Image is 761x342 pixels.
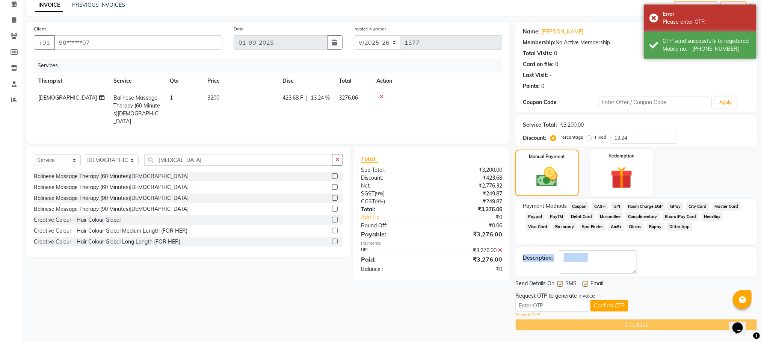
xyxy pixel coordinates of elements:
div: 0 [541,82,544,90]
img: _cash.svg [530,165,565,189]
a: Add Tip [355,213,444,221]
th: Disc [278,73,334,89]
input: Search by Name/Mobile/Email/Code [54,35,222,50]
div: Net: [355,182,432,190]
div: Last Visit: [523,71,548,79]
div: ₹0 [432,265,508,273]
iframe: chat widget [729,312,753,334]
span: AmEx [608,222,624,231]
input: Enter OTP [515,300,590,312]
div: Balinese Massage Therapy (60 Minutes)[DEMOGRAPHIC_DATA] [34,173,189,180]
img: _gift.svg [604,164,640,192]
div: Coupon Code [523,98,598,106]
div: ( ) [355,190,432,198]
div: ₹3,200.00 [432,166,508,174]
div: Balance : [355,265,432,273]
div: Balinese Massage Therapy (90 Minutes)[DEMOGRAPHIC_DATA] [34,194,189,202]
span: PayTM [548,212,566,221]
span: Debit Card [569,212,595,221]
div: Payable: [355,230,432,239]
div: Service Total: [523,121,557,129]
span: CASH [592,202,608,211]
div: 0 [555,61,558,68]
span: Payment Methods [523,202,567,210]
span: [DEMOGRAPHIC_DATA] [38,94,97,101]
th: Action [372,73,502,89]
span: BharatPay Card [663,212,699,221]
div: Discount: [523,134,546,142]
div: Request OTP to generate invoice [515,292,595,300]
label: Manual Payment [529,153,565,160]
span: City Card [686,202,709,211]
div: Membership: [523,39,556,47]
button: Save [720,1,747,13]
span: 9% [376,198,384,204]
a: [PERSON_NAME] [541,28,583,36]
span: Email [590,280,603,289]
div: ₹0.06 [432,222,508,230]
div: - [550,71,552,79]
span: Dittor App [667,222,692,231]
input: Enter Offer / Coupon Code [599,97,712,108]
span: NearBuy [702,212,723,221]
span: UPI [611,202,623,211]
div: Creative Colour - Hair Colour Global Long Length (FOR HER) [34,238,180,246]
button: Apply [715,97,736,108]
span: 9% [376,191,383,197]
div: ₹3,276.00 [432,255,508,264]
span: Visa Card [526,222,550,231]
div: Balinese Massage Therapy (60 Minutes)[DEMOGRAPHIC_DATA] [34,183,189,191]
div: ₹3,276.00 [432,230,508,239]
span: Diners [627,222,644,231]
span: Balinese Massage Therapy (60 Minutes)[DEMOGRAPHIC_DATA] [113,94,160,125]
div: ( ) [355,198,432,206]
div: No Active Membership [523,39,750,47]
a: PREVIOUS INVOICES [72,2,125,8]
span: | [306,94,308,102]
a: Resend OTP [515,312,540,318]
div: Creative Colour - Hair Colour Global Medium Length (FOR HER) [34,227,187,235]
label: Redemption [608,153,634,159]
th: Qty [165,73,203,89]
label: Client [34,26,46,32]
div: OTP send successfully to registered Mobile no. - 919039922507 [663,37,751,53]
span: GPay [668,202,683,211]
span: Spa Finder [580,222,605,231]
span: SGST [361,190,374,197]
span: Room Charge EGP [626,202,665,211]
span: SMS [565,280,577,289]
div: Name: [523,28,540,36]
span: 3200 [207,94,219,101]
div: ₹2,776.32 [432,182,508,190]
div: ₹3,276.06 [432,206,508,213]
th: Total [334,73,372,89]
div: Please enter OTP. [663,18,751,26]
span: 13.24 % [311,94,330,102]
div: Balinese Massage Therapy (90 Minutes)[DEMOGRAPHIC_DATA] [34,205,189,213]
input: Search or Scan [144,154,332,166]
div: Total: [355,206,432,213]
span: Rupay [647,222,664,231]
label: Invoice Number [354,26,387,32]
span: 423.68 F [282,94,303,102]
div: Payments [361,240,502,247]
div: Error [663,10,751,18]
span: Complimentary [626,212,660,221]
span: CGST [361,198,375,205]
span: Total [361,155,378,163]
div: Card on file: [523,61,554,68]
div: ₹3,200.00 [560,121,584,129]
span: Coupon [570,202,589,211]
div: ₹3,276.00 [432,247,508,254]
div: Round Off: [355,222,432,230]
button: Confirm OTP [590,300,628,312]
div: 0 [554,50,557,58]
div: ₹423.68 [432,174,508,182]
div: Paid: [355,255,432,264]
span: Send Details On [515,280,554,289]
span: MosamBee [598,212,623,221]
label: Percentage [559,134,583,141]
div: Description: [523,254,553,262]
div: ₹0 [444,213,508,221]
div: ₹249.87 [432,190,508,198]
